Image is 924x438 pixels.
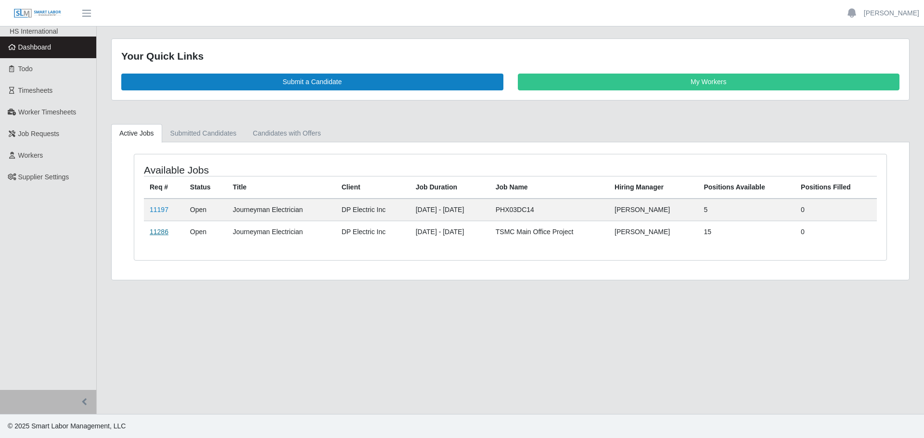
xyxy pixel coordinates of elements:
[795,221,877,243] td: 0
[184,221,227,243] td: Open
[864,8,919,18] a: [PERSON_NAME]
[18,87,53,94] span: Timesheets
[121,74,503,90] a: Submit a Candidate
[490,176,609,199] th: Job Name
[18,151,43,159] span: Workers
[795,199,877,221] td: 0
[518,74,900,90] a: My Workers
[184,176,227,199] th: Status
[490,199,609,221] td: PHX03DC14
[184,199,227,221] td: Open
[18,108,76,116] span: Worker Timesheets
[410,221,490,243] td: [DATE] - [DATE]
[336,199,410,221] td: DP Electric Inc
[18,173,69,181] span: Supplier Settings
[490,221,609,243] td: TSMC Main Office Project
[336,221,410,243] td: DP Electric Inc
[410,199,490,221] td: [DATE] - [DATE]
[111,124,162,143] a: Active Jobs
[18,43,51,51] span: Dashboard
[698,221,795,243] td: 15
[227,199,336,221] td: Journeyman Electrician
[410,176,490,199] th: Job Duration
[144,176,184,199] th: Req #
[150,228,168,236] a: 11286
[609,221,698,243] td: [PERSON_NAME]
[144,164,441,176] h4: Available Jobs
[609,176,698,199] th: Hiring Manager
[698,199,795,221] td: 5
[227,176,336,199] th: Title
[150,206,168,213] a: 11197
[162,124,245,143] a: Submitted Candidates
[227,221,336,243] td: Journeyman Electrician
[795,176,877,199] th: Positions Filled
[18,130,60,138] span: Job Requests
[13,8,62,19] img: SLM Logo
[698,176,795,199] th: Positions Available
[121,49,899,64] div: Your Quick Links
[336,176,410,199] th: Client
[609,199,698,221] td: [PERSON_NAME]
[10,27,58,35] span: HS International
[8,422,126,430] span: © 2025 Smart Labor Management, LLC
[244,124,329,143] a: Candidates with Offers
[18,65,33,73] span: Todo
